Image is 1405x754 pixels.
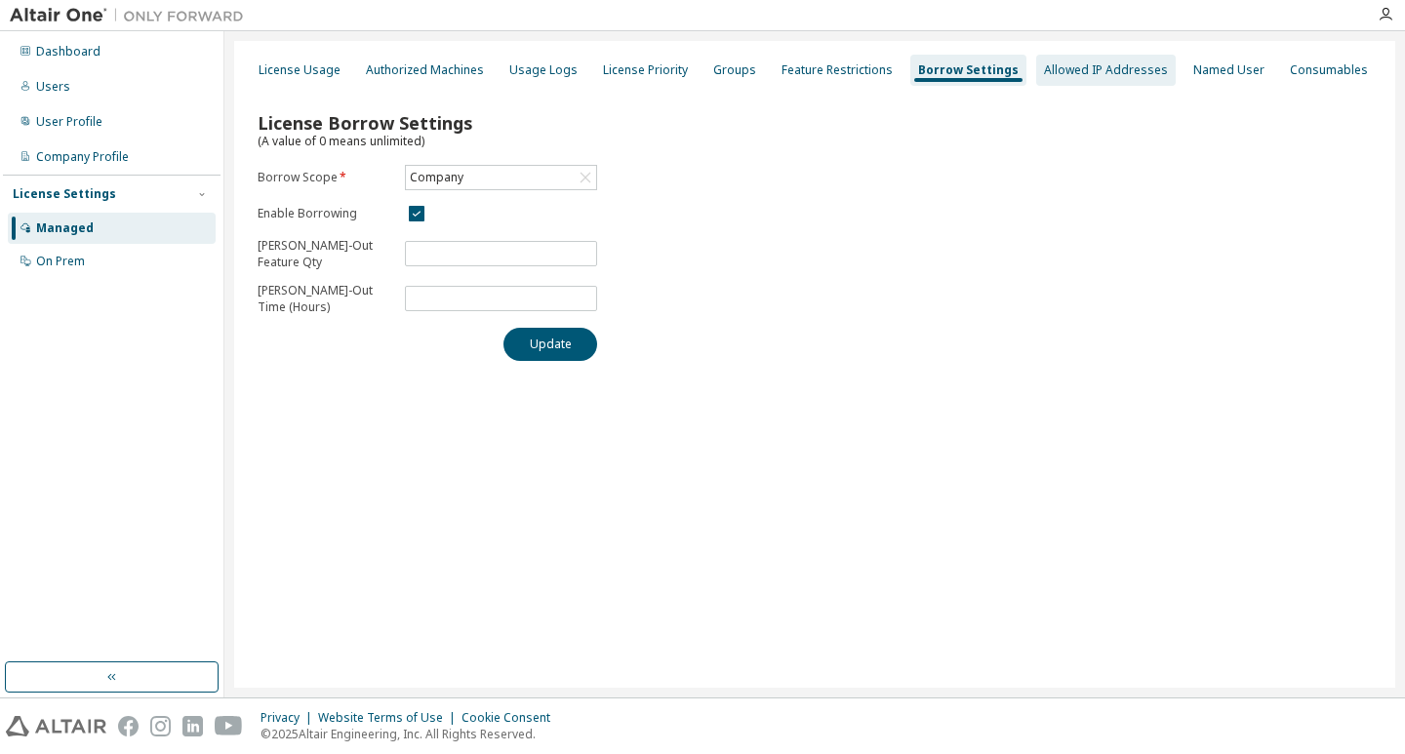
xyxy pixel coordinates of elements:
[258,237,393,270] p: [PERSON_NAME]-Out Feature Qty
[407,167,466,188] div: Company
[215,716,243,736] img: youtube.svg
[36,79,70,95] div: Users
[366,62,484,78] div: Authorized Machines
[258,133,424,149] span: (A value of 0 means unlimited)
[36,254,85,269] div: On Prem
[406,166,596,189] div: Company
[261,726,562,742] p: © 2025 Altair Engineering, Inc. All Rights Reserved.
[6,716,106,736] img: altair_logo.svg
[1290,62,1368,78] div: Consumables
[318,710,462,726] div: Website Terms of Use
[10,6,254,25] img: Altair One
[782,62,893,78] div: Feature Restrictions
[258,206,393,221] label: Enable Borrowing
[918,62,1019,78] div: Borrow Settings
[462,710,562,726] div: Cookie Consent
[258,111,472,135] span: License Borrow Settings
[259,62,341,78] div: License Usage
[713,62,756,78] div: Groups
[150,716,171,736] img: instagram.svg
[503,328,597,361] button: Update
[118,716,139,736] img: facebook.svg
[1044,62,1168,78] div: Allowed IP Addresses
[509,62,578,78] div: Usage Logs
[603,62,688,78] div: License Priority
[182,716,203,736] img: linkedin.svg
[13,186,116,202] div: License Settings
[258,170,393,185] label: Borrow Scope
[36,44,100,60] div: Dashboard
[1193,62,1264,78] div: Named User
[36,149,129,165] div: Company Profile
[36,114,102,130] div: User Profile
[258,282,393,315] p: [PERSON_NAME]-Out Time (Hours)
[36,220,94,236] div: Managed
[261,710,318,726] div: Privacy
